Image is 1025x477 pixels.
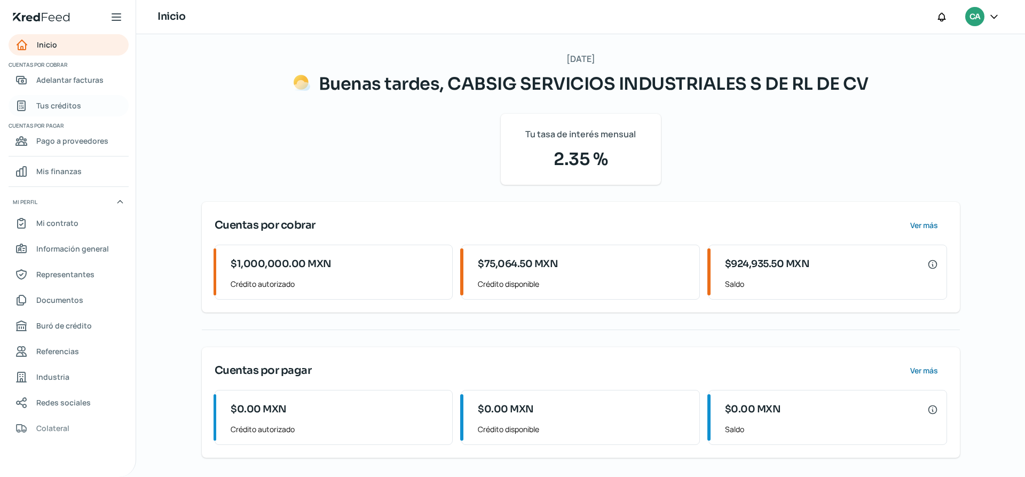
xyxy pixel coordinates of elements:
span: Mis finanzas [36,165,82,178]
button: Ver más [902,360,947,381]
span: Adelantar facturas [36,73,104,87]
span: $0.00 MXN [478,402,534,417]
a: Pago a proveedores [9,130,129,152]
a: Tus créditos [9,95,129,116]
a: Colateral [9,418,129,439]
span: 2.35 % [514,146,648,172]
span: Saldo [725,277,938,291]
span: Crédito disponible [478,423,691,436]
span: [DATE] [566,51,595,67]
a: Mis finanzas [9,161,129,182]
span: Referencias [36,345,79,358]
span: Saldo [725,423,938,436]
button: Ver más [902,215,947,236]
img: Saludos [293,74,310,91]
span: $1,000,000.00 MXN [231,257,332,271]
a: Información general [9,238,129,260]
h1: Inicio [157,9,185,25]
span: Buenas tardes, CABSIG SERVICIOS INDUSTRIALES S DE RL DE CV [319,73,869,95]
span: Crédito autorizado [231,423,444,436]
span: $924,935.50 MXN [725,257,810,271]
a: Referencias [9,341,129,362]
span: Mi contrato [36,216,78,230]
a: Representantes [9,264,129,285]
a: Adelantar facturas [9,69,129,91]
a: Redes sociales [9,392,129,413]
span: Buró de crédito [36,319,92,332]
span: Tu tasa de interés mensual [525,127,636,142]
span: $75,064.50 MXN [478,257,558,271]
a: Documentos [9,290,129,311]
span: $0.00 MXN [725,402,781,417]
span: Representantes [36,268,94,281]
a: Mi contrato [9,213,129,234]
span: Cuentas por cobrar [215,217,316,233]
span: Crédito disponible [478,277,691,291]
span: Pago a proveedores [36,134,108,147]
span: Documentos [36,293,83,307]
span: $0.00 MXN [231,402,287,417]
a: Buró de crédito [9,315,129,337]
span: Ver más [910,367,938,374]
span: Inicio [37,38,57,51]
span: Cuentas por pagar [215,363,312,379]
span: Tus créditos [36,99,81,112]
span: Crédito autorizado [231,277,444,291]
span: Industria [36,370,69,384]
span: Información general [36,242,109,255]
span: Redes sociales [36,396,91,409]
span: Cuentas por pagar [9,121,127,130]
span: Ver más [910,222,938,229]
span: Mi perfil [13,197,37,207]
a: Industria [9,366,129,388]
a: Inicio [9,34,129,56]
span: Cuentas por cobrar [9,60,127,69]
span: Colateral [36,421,69,435]
span: CA [969,11,980,24]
